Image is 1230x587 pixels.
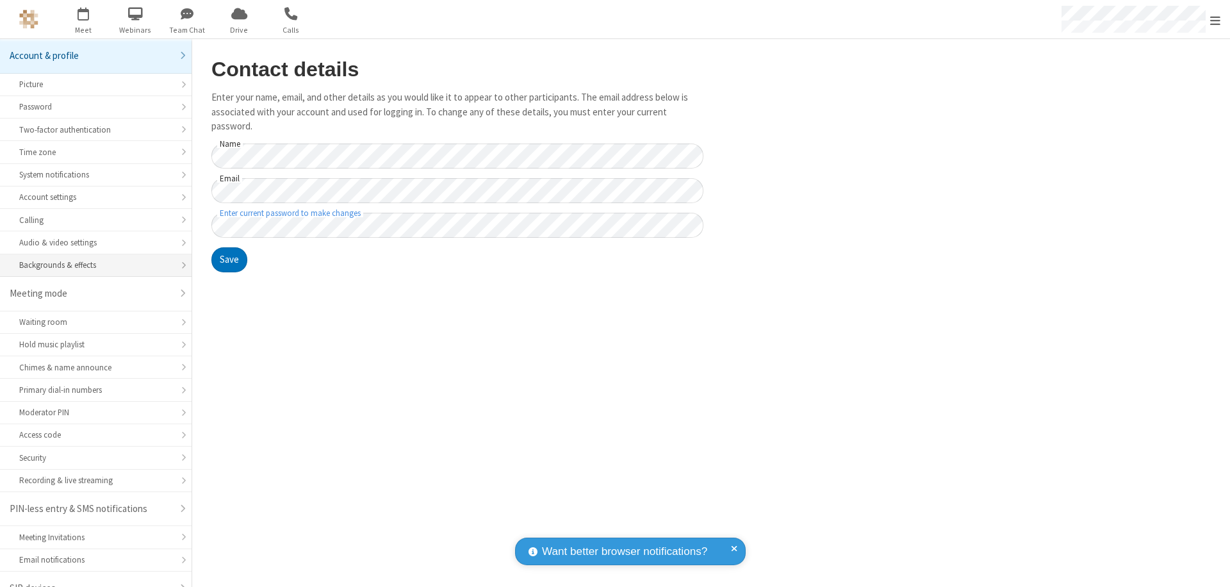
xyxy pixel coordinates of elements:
div: Two-factor authentication [19,124,172,136]
input: Email [211,178,703,203]
div: Account & profile [10,49,172,63]
span: Meet [60,24,108,36]
div: Email notifications [19,554,172,566]
input: Enter current password to make changes [211,213,703,238]
div: System notifications [19,169,172,181]
div: Security [19,452,172,464]
div: Moderator PIN [19,406,172,418]
div: Primary dial-in numbers [19,384,172,396]
div: Calling [19,214,172,226]
p: Enter your name, email, and other details as you would like it to appear to other participants. T... [211,90,703,134]
div: Meeting mode [10,286,172,301]
iframe: Chat [1198,554,1220,578]
img: QA Selenium DO NOT DELETE OR CHANGE [19,10,38,29]
div: PIN-less entry & SMS notifications [10,502,172,517]
div: Recording & live streaming [19,474,172,486]
div: Waiting room [19,316,172,328]
div: Meeting Invitations [19,531,172,543]
div: Chimes & name announce [19,361,172,374]
span: Calls [267,24,315,36]
div: Hold music playlist [19,338,172,351]
span: Webinars [111,24,160,36]
button: Save [211,247,247,273]
span: Want better browser notifications? [542,543,707,560]
h2: Contact details [211,58,703,81]
span: Team Chat [163,24,211,36]
div: Picture [19,78,172,90]
div: Password [19,101,172,113]
div: Time zone [19,146,172,158]
div: Account settings [19,191,172,203]
div: Audio & video settings [19,236,172,249]
input: Name [211,144,703,169]
div: Access code [19,429,172,441]
span: Drive [215,24,263,36]
div: Backgrounds & effects [19,259,172,271]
